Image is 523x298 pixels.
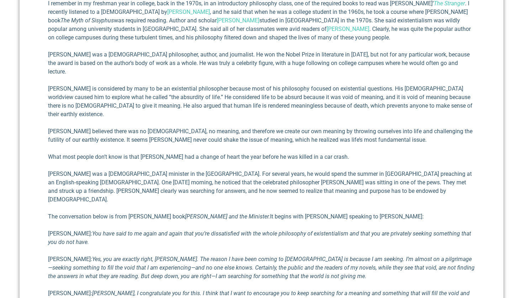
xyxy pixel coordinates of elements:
p: What most people don’t know is that [PERSON_NAME] had a change of heart the year before he was ki... [48,153,475,161]
p: [PERSON_NAME] was a [DEMOGRAPHIC_DATA] minister in the [GEOGRAPHIC_DATA]. For several years, he w... [48,170,475,204]
p: [PERSON_NAME]: [48,229,475,246]
em: You have said to me again and again that you’re dissatisfied with the whole philosophy of existen... [48,230,471,245]
a: [PERSON_NAME] [167,9,210,15]
p: [PERSON_NAME]: [48,255,475,281]
em: The Myth of Sisyphus [60,17,114,24]
a: [PERSON_NAME] [217,17,259,24]
p: [PERSON_NAME] was a [DEMOGRAPHIC_DATA] philosopher, author, and jour­nalist. He won the Nobel Pri... [48,50,475,76]
em: Yes, you are exactly right, [PERSON_NAME]. The reason I have been coming to [DEMOGRAPHIC_DATA] is... [48,256,475,280]
p: [PERSON_NAME] believed there was no [DEMOGRAPHIC_DATA], no meaning, and there­fore we create our ... [48,127,475,144]
p: [PERSON_NAME] is considered by many to be an existential philos­opher because most of his philoso... [48,85,475,119]
p: The conversation below is from [PERSON_NAME] book It begins with [PERSON_NAME] speaking to [PERSO... [48,212,475,221]
em: [PERSON_NAME] and the Minister. [185,213,270,220]
a: [PERSON_NAME] [327,26,369,32]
